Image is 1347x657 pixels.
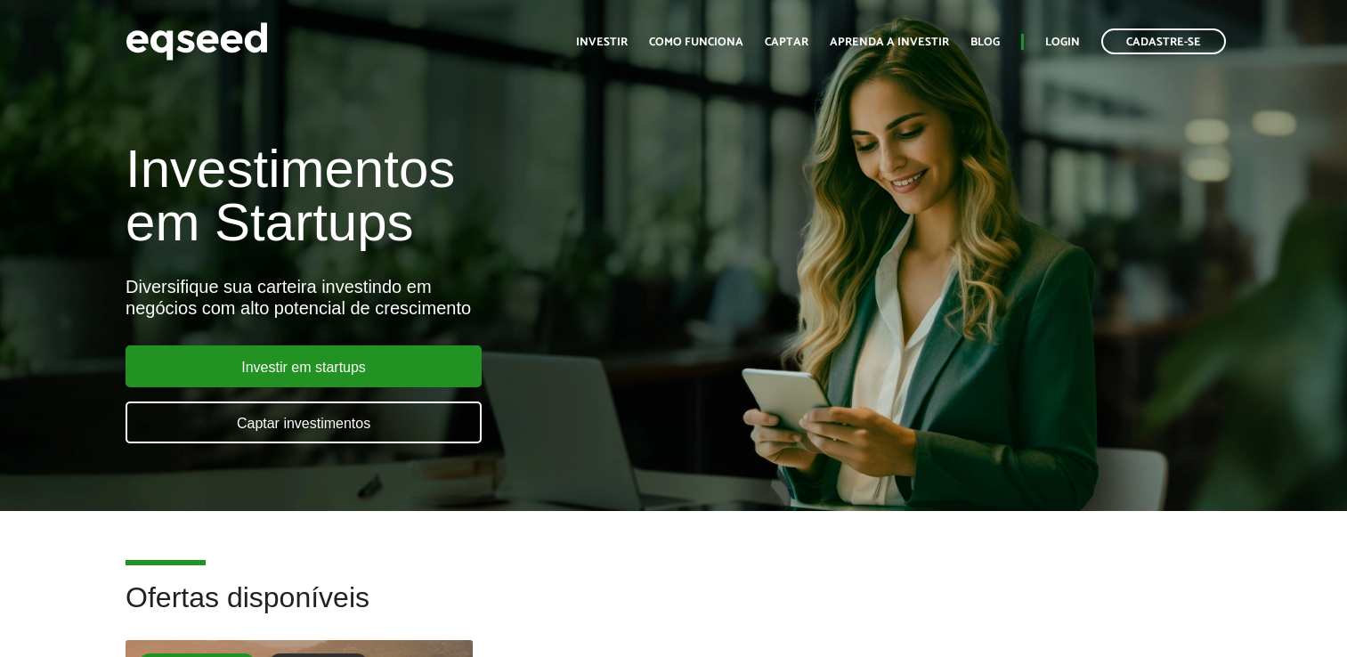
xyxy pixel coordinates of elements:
a: Blog [970,36,1000,48]
a: Captar investimentos [126,401,482,443]
a: Captar [765,36,808,48]
a: Investir [576,36,628,48]
h1: Investimentos em Startups [126,142,773,249]
h2: Ofertas disponíveis [126,582,1221,640]
img: EqSeed [126,18,268,65]
a: Login [1045,36,1080,48]
a: Aprenda a investir [830,36,949,48]
a: Investir em startups [126,345,482,387]
div: Diversifique sua carteira investindo em negócios com alto potencial de crescimento [126,276,773,319]
a: Cadastre-se [1101,28,1226,54]
a: Como funciona [649,36,743,48]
